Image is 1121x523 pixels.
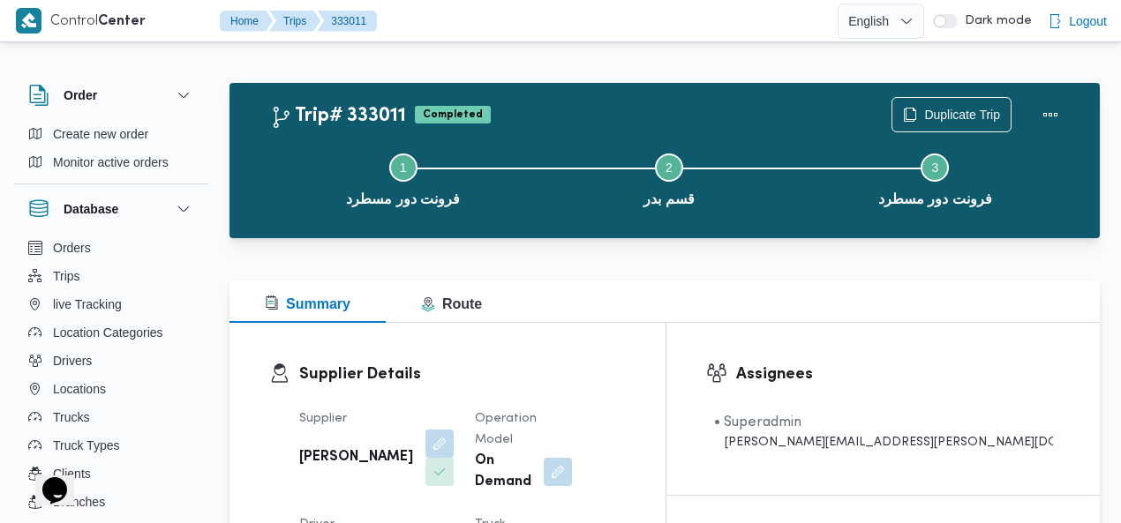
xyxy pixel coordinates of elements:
button: Actions [1033,97,1068,132]
span: Operation Model [475,413,537,445]
h2: Trip# 333011 [270,105,406,128]
button: Logout [1041,4,1114,39]
span: Locations [53,378,106,400]
button: Duplicate Trip [892,97,1012,132]
span: 2 [666,161,673,175]
h3: Supplier Details [299,362,626,386]
button: Truck Types [21,431,201,459]
span: Truck Types [53,435,119,456]
button: Order [28,85,194,106]
b: Completed [423,109,483,120]
span: live Tracking [53,294,122,315]
button: 333011 [317,11,377,32]
h3: Assignees [736,362,1060,386]
button: Drivers [21,347,201,375]
button: Create new order [21,120,201,148]
span: Orders [53,237,91,258]
span: Logout [1069,11,1107,32]
span: Route [421,296,482,311]
span: 3 [931,161,938,175]
span: Trips [53,265,80,287]
span: 1 [400,161,407,175]
button: Locations [21,375,201,403]
button: Orders [21,234,201,262]
span: • Superadmin mohamed.nabil@illa.com.eg [714,412,1053,452]
img: X8yXhbKr1z7QwAAAABJRU5ErkJggg== [16,8,41,34]
span: Branches [53,491,105,512]
span: Duplicate Trip [924,104,1000,125]
span: Dark mode [958,14,1032,28]
b: [PERSON_NAME] [299,447,413,468]
button: قسم بدر [536,132,801,224]
button: Trucks [21,403,201,431]
span: قسم بدر [643,189,694,210]
span: Location Categories [53,322,163,343]
h3: Database [64,198,118,220]
span: Drivers [53,350,92,371]
button: Clients [21,459,201,488]
button: Monitor active orders [21,148,201,176]
div: Order [14,120,208,183]
button: فرونت دور مسطرد [802,132,1068,224]
div: • Superadmin [714,412,1053,433]
iframe: chat widget [18,452,74,505]
button: Trips [269,11,320,32]
button: Trips [21,262,201,290]
b: Center [98,15,146,28]
span: Monitor active orders [53,152,169,173]
h3: Order [64,85,97,106]
span: Supplier [299,413,347,424]
span: فرونت دور مسطرد [346,189,460,210]
button: فرونت دور مسطرد [270,132,536,224]
button: Home [220,11,273,32]
button: Location Categories [21,318,201,347]
b: On Demand [475,451,531,493]
span: Create new order [53,123,148,145]
button: Branches [21,488,201,516]
span: Trucks [53,407,89,428]
span: Completed [415,106,491,123]
span: فرونت دور مسطرد [878,189,992,210]
div: [PERSON_NAME][EMAIL_ADDRESS][PERSON_NAME][DOMAIN_NAME] [714,433,1053,452]
span: Summary [265,296,350,311]
button: live Tracking [21,290,201,318]
button: Database [28,198,194,220]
